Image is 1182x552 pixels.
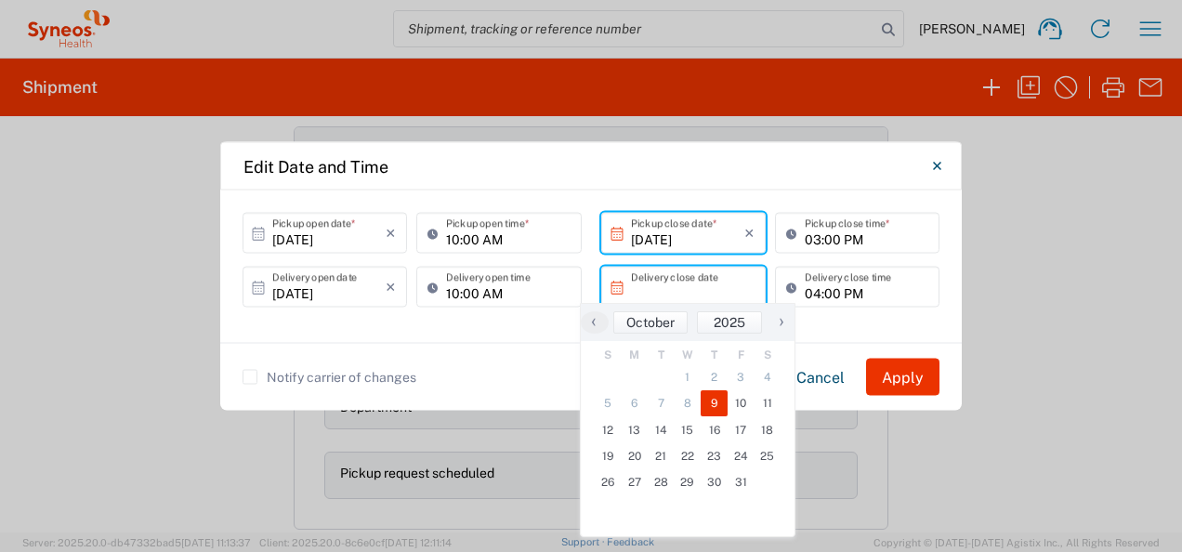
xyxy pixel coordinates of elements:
[675,469,702,495] span: 29
[754,364,781,390] span: 4
[866,359,939,396] button: Apply
[622,417,649,443] span: 13
[595,417,622,443] span: 12
[744,218,755,248] i: ×
[714,315,745,330] span: 2025
[648,346,675,364] th: weekday
[781,359,860,396] button: Cancel
[648,469,675,495] span: 28
[767,311,795,334] button: ›
[386,218,396,248] i: ×
[701,346,728,364] th: weekday
[648,417,675,443] span: 14
[697,311,762,334] button: 2025
[595,346,622,364] th: weekday
[701,469,728,495] span: 30
[675,390,702,416] span: 8
[701,417,728,443] span: 16
[648,390,675,416] span: 7
[675,443,702,469] span: 22
[595,390,622,416] span: 5
[701,364,728,390] span: 2
[622,346,649,364] th: weekday
[675,417,702,443] span: 15
[595,469,622,495] span: 26
[581,311,795,334] bs-datepicker-navigation-view: ​ ​ ​
[626,315,675,330] span: October
[918,148,955,185] button: Close
[581,311,609,334] button: ‹
[675,364,702,390] span: 1
[728,469,755,495] span: 31
[622,443,649,469] span: 20
[728,346,755,364] th: weekday
[580,310,608,333] span: ‹
[768,310,795,333] span: ›
[754,443,781,469] span: 25
[701,443,728,469] span: 23
[580,303,795,537] bs-datepicker-container: calendar
[728,364,755,390] span: 3
[243,370,416,385] label: Notify carrier of changes
[243,153,388,178] h4: Edit Date and Time
[754,346,781,364] th: weekday
[754,417,781,443] span: 18
[701,390,728,416] span: 9
[622,390,649,416] span: 6
[622,469,649,495] span: 27
[648,443,675,469] span: 21
[595,443,622,469] span: 19
[675,346,702,364] th: weekday
[728,390,755,416] span: 10
[728,443,755,469] span: 24
[613,311,688,334] button: October
[386,272,396,302] i: ×
[728,417,755,443] span: 17
[754,390,781,416] span: 11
